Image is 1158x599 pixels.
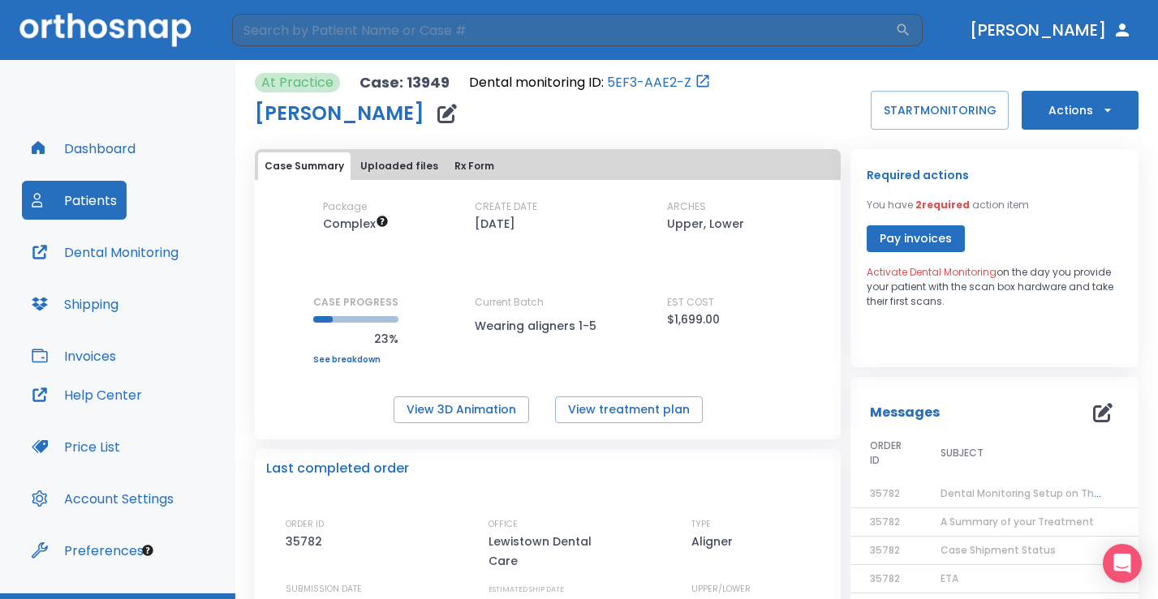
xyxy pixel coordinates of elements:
button: [PERSON_NAME] [963,15,1139,45]
p: ESTIMATED SHIP DATE [489,582,564,597]
button: View 3D Animation [394,396,529,423]
span: ETA [941,571,958,585]
a: See breakdown [313,355,398,365]
span: 35782 [870,515,900,528]
p: [DATE] [475,214,515,233]
button: Patients [22,181,127,220]
span: Case Shipment Status [941,543,1056,557]
p: Upper, Lower [667,214,744,233]
p: Wearing aligners 1-5 [475,316,621,336]
p: ORDER ID [286,517,324,532]
button: Dashboard [22,129,145,168]
p: TYPE [691,517,711,532]
button: Account Settings [22,479,183,518]
span: Activate Dental Monitoring [867,265,997,279]
div: Tooltip anchor [140,543,155,558]
p: $1,699.00 [667,310,720,329]
span: 35782 [870,486,900,500]
p: Dental monitoring ID: [469,73,604,92]
p: Current Batch [475,295,621,310]
div: tabs [258,152,837,180]
p: 35782 [286,532,328,551]
button: View treatment plan [555,396,703,423]
span: 35782 [870,543,900,557]
p: Case: 13949 [359,73,450,92]
img: Orthosnap [19,13,192,46]
button: Pay invoices [867,225,965,252]
span: 35782 [870,571,900,585]
span: ORDER ID [870,439,902,468]
input: Search by Patient Name or Case # [232,14,895,46]
button: Actions [1022,91,1139,130]
button: Help Center [22,375,152,414]
button: STARTMONITORING [871,91,1009,130]
span: 2 required [915,198,970,212]
p: Messages [870,403,940,422]
button: Uploaded files [354,152,445,180]
p: 23% [313,329,398,349]
div: Open Intercom Messenger [1103,544,1142,583]
p: Package [323,199,367,214]
span: SUBJECT [941,446,984,460]
p: Lewistown Dental Care [489,532,626,571]
span: A Summary of your Treatment [941,515,1094,528]
button: Case Summary [258,152,351,180]
button: Shipping [22,285,128,323]
p: CREATE DATE [475,199,537,214]
p: Aligner [691,532,738,551]
button: Invoices [22,336,126,375]
a: 5EF3-AAE2-Z [607,73,691,92]
button: Rx Form [448,152,501,180]
p: CASE PROGRESS [313,295,398,310]
p: SUBMISSION DATE [286,582,362,597]
p: OFFICE [489,517,518,532]
button: Price List [22,427,130,466]
p: UPPER/LOWER [691,582,751,597]
p: ARCHES [667,199,706,214]
p: Last completed order [266,459,409,478]
span: Up to 50 Steps (100 aligners) [323,216,389,232]
h1: [PERSON_NAME] [255,104,424,123]
p: You have action item [867,198,1029,212]
button: Dental Monitoring [22,233,188,272]
div: Open patient in dental monitoring portal [469,73,711,92]
p: At Practice [261,73,334,92]
p: on the day you provide your patient with the scan box hardware and take their first scans. [867,265,1122,309]
button: Preferences [22,531,153,570]
p: Required actions [867,165,969,185]
p: EST COST [667,295,714,310]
